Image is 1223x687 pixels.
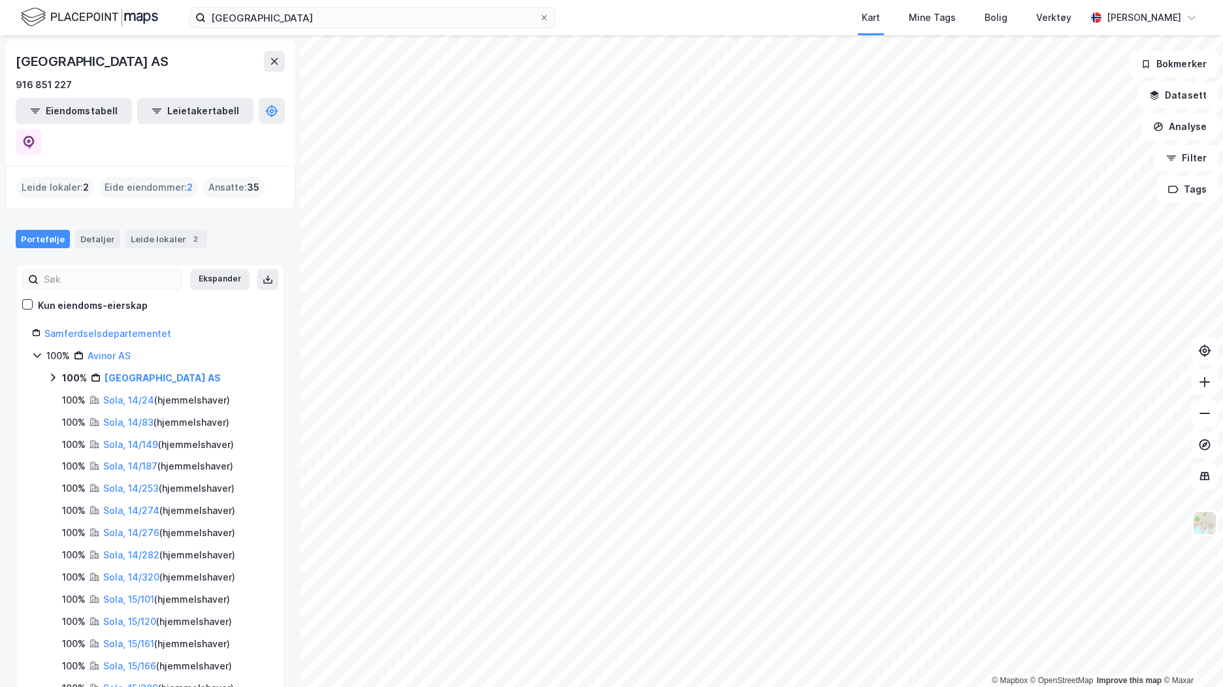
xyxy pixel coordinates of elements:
div: ( hjemmelshaver ) [103,415,229,430]
img: Z [1192,511,1217,535]
div: 100% [62,614,86,630]
iframe: Chat Widget [1158,624,1223,687]
button: Analyse [1142,114,1218,140]
button: Ekspander [190,269,250,290]
div: 916 851 227 [16,77,72,93]
a: Sola, 15/101 [103,594,154,605]
a: Sola, 14/282 [103,549,159,560]
div: 100% [62,592,86,607]
div: 100% [62,437,86,453]
div: Leide lokaler [125,230,207,248]
div: ( hjemmelshaver ) [103,547,235,563]
div: ( hjemmelshaver ) [103,458,233,474]
div: Kart [862,10,880,25]
div: ( hjemmelshaver ) [103,658,232,674]
div: ( hjemmelshaver ) [103,481,235,496]
button: Eiendomstabell [16,98,132,124]
div: ( hjemmelshaver ) [103,392,230,408]
a: Samferdselsdepartementet [44,328,171,339]
a: [GEOGRAPHIC_DATA] AS [105,372,221,383]
a: Sola, 15/166 [103,660,156,671]
span: 35 [247,180,259,195]
a: Sola, 14/253 [103,483,159,494]
a: Sola, 14/149 [103,439,158,450]
div: 100% [62,481,86,496]
input: Søk på adresse, matrikkel, gårdeiere, leietakere eller personer [206,8,539,27]
div: 100% [62,547,86,563]
a: Sola, 14/83 [103,417,154,428]
div: Leide lokaler : [16,177,94,198]
a: Sola, 14/187 [103,460,157,471]
a: Sola, 14/276 [103,527,159,538]
div: Verktøy [1036,10,1071,25]
div: 100% [62,458,86,474]
div: Ansatte : [203,177,265,198]
div: Portefølje [16,230,70,248]
div: ( hjemmelshaver ) [103,569,235,585]
div: 100% [62,636,86,652]
button: Filter [1155,145,1218,171]
div: 100% [62,525,86,541]
div: ( hjemmelshaver ) [103,636,230,652]
div: 100% [62,415,86,430]
div: ( hjemmelshaver ) [103,525,235,541]
button: Datasett [1138,82,1218,108]
div: ( hjemmelshaver ) [103,614,232,630]
a: Sola, 14/274 [103,505,159,516]
a: Sola, 15/120 [103,616,156,627]
div: 100% [62,370,87,386]
div: Bolig [985,10,1007,25]
div: 100% [62,569,86,585]
div: Kun eiendoms-eierskap [38,298,148,313]
div: 100% [62,503,86,519]
div: 100% [46,348,70,364]
div: ( hjemmelshaver ) [103,592,230,607]
a: Sola, 14/320 [103,571,159,583]
div: [GEOGRAPHIC_DATA] AS [16,51,171,72]
a: Mapbox [992,676,1028,685]
div: Kontrollprogram for chat [1158,624,1223,687]
a: Improve this map [1097,676,1162,685]
button: Tags [1157,176,1218,202]
span: 2 [187,180,193,195]
div: 100% [62,392,86,408]
div: Eide eiendommer : [99,177,198,198]
div: 100% [62,658,86,674]
input: Søk [39,270,182,289]
div: Detaljer [75,230,120,248]
a: Sola, 14/24 [103,394,154,406]
a: Avinor AS [88,350,131,361]
a: OpenStreetMap [1030,676,1094,685]
div: Mine Tags [909,10,956,25]
span: 2 [83,180,89,195]
button: Bokmerker [1130,51,1218,77]
button: Leietakertabell [137,98,253,124]
div: ( hjemmelshaver ) [103,437,234,453]
a: Sola, 15/161 [103,638,154,649]
div: ( hjemmelshaver ) [103,503,235,519]
img: logo.f888ab2527a4732fd821a326f86c7f29.svg [21,6,158,29]
div: [PERSON_NAME] [1107,10,1181,25]
div: 2 [189,232,202,246]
